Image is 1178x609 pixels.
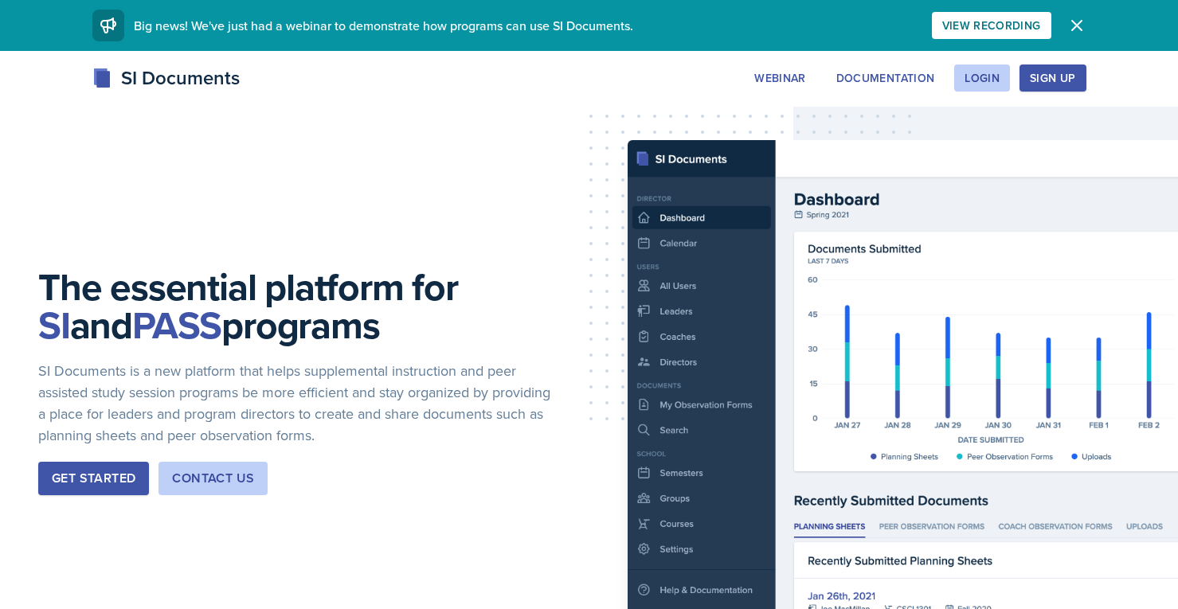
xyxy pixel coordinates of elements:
div: Documentation [836,72,935,84]
button: Login [954,64,1010,92]
button: Documentation [826,64,945,92]
span: Big news! We've just had a webinar to demonstrate how programs can use SI Documents. [134,17,633,34]
div: Webinar [754,72,805,84]
button: Sign Up [1019,64,1086,92]
div: Sign Up [1030,72,1075,84]
div: Login [965,72,1000,84]
button: Get Started [38,462,149,495]
div: Contact Us [172,469,254,488]
div: SI Documents [92,64,240,92]
div: View Recording [942,19,1041,32]
button: Contact Us [159,462,268,495]
button: View Recording [932,12,1051,39]
button: Webinar [744,64,816,92]
div: Get Started [52,469,135,488]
